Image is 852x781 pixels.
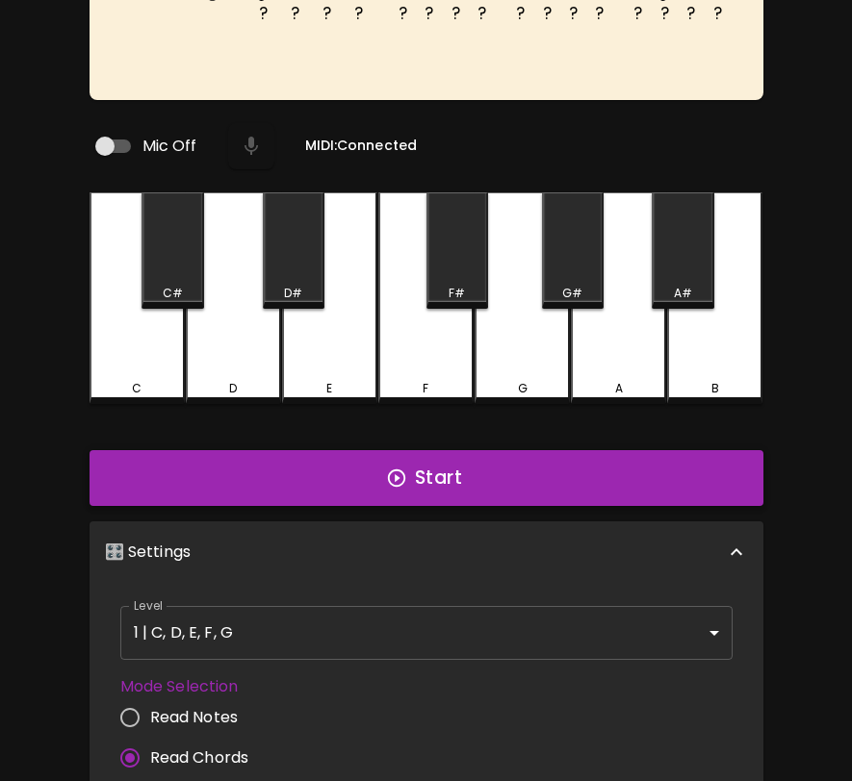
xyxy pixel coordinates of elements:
text: ? [399,2,407,25]
div: F# [449,285,465,302]
text: ? [291,2,299,25]
div: 🎛️ Settings [90,521,763,583]
div: E [326,380,332,397]
span: Mic Off [142,135,197,158]
div: B [711,380,719,397]
text: ? [543,2,552,25]
h6: MIDI: Connected [305,136,417,157]
text: ? [258,2,267,25]
text: ? [426,2,434,25]
div: A# [674,285,692,302]
div: G# [562,285,582,302]
text: ? [517,2,526,25]
text: ? [452,2,460,25]
text: ? [713,2,722,25]
text: ? [323,2,331,25]
text: ? [596,2,605,25]
div: C# [163,285,183,302]
div: D# [284,285,302,302]
div: F [423,380,428,397]
label: Level [134,597,164,614]
span: Read Notes [150,706,239,729]
text: ? [569,2,578,25]
text: ? [634,2,643,25]
div: D [229,380,237,397]
text: ? [354,2,363,25]
p: 🎛️ Settings [105,541,192,564]
text: ? [660,2,669,25]
div: G [518,380,528,397]
span: Read Chords [150,746,249,769]
div: C [132,380,142,397]
div: 1 | C, D, E, F, G [120,606,733,660]
button: Start [90,450,763,506]
label: Mode Selection [120,675,265,697]
div: A [615,380,623,397]
text: ? [687,2,696,25]
text: ? [478,2,486,25]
